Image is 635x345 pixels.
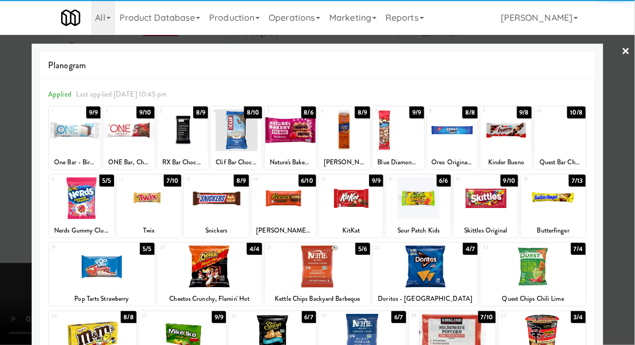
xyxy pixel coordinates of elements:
[244,106,262,118] div: 8/10
[51,175,81,184] div: 11
[302,311,316,323] div: 6/7
[157,292,263,306] div: Cheetos Crunchy, Flamin' Hot
[265,243,370,306] div: 215/6Kettle Chips Backyard Barbeque
[211,106,262,169] div: 48/10Clif Bar Chocolate Chip
[103,106,155,169] div: 29/10ONE Bar, Chocolate Peanut Butter Cup
[319,156,370,169] div: [PERSON_NAME] Toast Chee Peanut Butter
[137,106,154,118] div: 9/10
[373,292,478,306] div: Doritos - [GEOGRAPHIC_DATA]
[51,311,93,320] div: 24
[157,156,209,169] div: RX Bar Chocolate Sea Salt
[159,106,183,116] div: 3
[119,175,149,184] div: 12
[299,175,316,187] div: 6/10
[247,243,262,255] div: 4/4
[567,106,585,118] div: 10/8
[321,224,382,237] div: KitKat
[51,292,153,306] div: Pop Tarts Strawberry
[429,106,453,116] div: 8
[321,175,351,184] div: 15
[186,224,247,237] div: Snickers
[501,175,518,187] div: 9/10
[321,106,345,116] div: 6
[462,106,478,118] div: 8/8
[535,156,586,169] div: Quest Bar Chocolate Chip Cookie Dough
[454,175,518,237] div: 179/10Skittles Original
[482,156,530,169] div: Kinder Bueno
[375,292,477,306] div: Doritos - [GEOGRAPHIC_DATA]
[388,175,418,184] div: 16
[480,156,532,169] div: Kinder Bueno
[234,175,248,187] div: 8/9
[254,175,284,184] div: 14
[456,175,486,184] div: 17
[76,89,167,99] span: Last applied [DATE] 10:45 pm
[49,243,155,306] div: 195/5Pop Tarts Strawberry
[319,175,383,237] div: 159/9KitKat
[375,156,423,169] div: Blue Diamond Almonds Smokehouse
[375,106,399,116] div: 7
[212,156,260,169] div: Clif Bar Chocolate Chip
[213,106,236,116] div: 4
[517,106,532,118] div: 9/8
[267,106,290,116] div: 5
[184,175,248,237] div: 138/9Snickers
[391,311,406,323] div: 6/7
[319,106,370,169] div: 68/9[PERSON_NAME] Toast Chee Peanut Butter
[118,224,180,237] div: Twix
[157,243,263,306] div: 204/4Cheetos Crunchy, Flamin' Hot
[523,224,584,237] div: Butterfinger
[265,292,370,306] div: Kettle Chips Backyard Barbeque
[159,243,210,252] div: 20
[157,106,209,169] div: 38/9RX Bar Chocolate Sea Salt
[480,243,586,306] div: 237/4Quest Chips Chili Lime
[373,106,424,169] div: 79/9Blue Diamond Almonds Smokehouse
[252,224,316,237] div: [PERSON_NAME] Milk Chocolate Peanut Butter
[49,175,114,237] div: 115/5Nerds Gummy Clusters
[535,106,586,169] div: 1010/8Quest Bar Chocolate Chip Cookie Dough
[51,243,102,252] div: 19
[186,175,216,184] div: 13
[480,292,586,306] div: Quest Chips Chili Lime
[49,106,100,169] div: 19/9One Bar - Birthday Cake
[105,156,153,169] div: ONE Bar, Chocolate Peanut Butter Cup
[193,106,208,118] div: 8/9
[265,156,316,169] div: Nature's Bakery Raspberry Fig Bar
[355,106,370,118] div: 8/9
[375,243,425,252] div: 22
[159,156,207,169] div: RX Bar Chocolate Sea Salt
[140,243,154,255] div: 5/5
[231,311,272,320] div: 26
[386,224,450,237] div: Sour Patch Kids
[61,8,80,27] img: Micromart
[105,106,129,116] div: 2
[411,311,453,320] div: 28
[388,224,449,237] div: Sour Patch Kids
[521,224,585,237] div: Butterfinger
[301,106,316,118] div: 8/6
[454,224,518,237] div: Skittles Original
[569,175,585,187] div: 7/13
[49,292,155,306] div: Pop Tarts Strawberry
[373,243,478,306] div: 224/7Doritos - [GEOGRAPHIC_DATA]
[51,156,99,169] div: One Bar - Birthday Cake
[427,156,478,169] div: Oreo Original Cookie
[483,106,506,116] div: 9
[369,175,383,187] div: 9/9
[386,175,450,237] div: 166/6Sour Patch Kids
[48,89,72,99] span: Applied
[373,156,424,169] div: Blue Diamond Almonds Smokehouse
[427,106,478,169] div: 88/8Oreo Original Cookie
[121,311,136,323] div: 8/8
[321,156,369,169] div: [PERSON_NAME] Toast Chee Peanut Butter
[184,224,248,237] div: Snickers
[537,106,560,116] div: 10
[117,175,181,237] div: 127/10Twix
[267,243,317,252] div: 21
[482,292,584,306] div: Quest Chips Chili Lime
[265,106,316,169] div: 58/6Nature's Bakery Raspberry Fig Bar
[455,224,517,237] div: Skittles Original
[266,292,369,306] div: Kettle Chips Backyard Barbeque
[49,156,100,169] div: One Bar - Birthday Cake
[321,311,363,320] div: 27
